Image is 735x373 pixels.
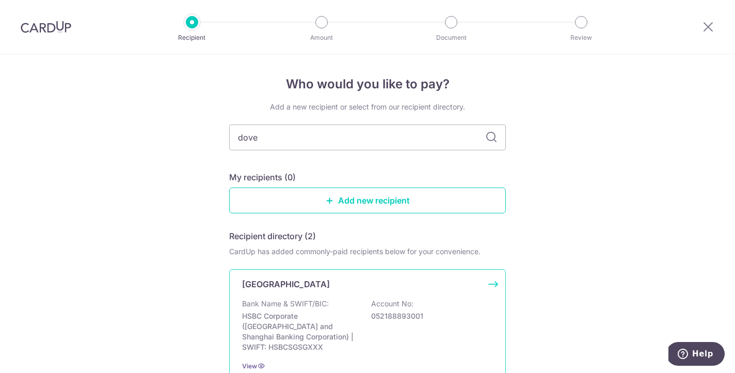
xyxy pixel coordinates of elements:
[371,311,487,321] p: 052188893001
[242,311,358,352] p: HSBC Corporate ([GEOGRAPHIC_DATA] and Shanghai Banking Corporation) | SWIFT: HSBCSGSGXXX
[229,230,316,242] h5: Recipient directory (2)
[413,33,489,43] p: Document
[21,21,71,33] img: CardUp
[154,33,230,43] p: Recipient
[543,33,619,43] p: Review
[668,342,725,368] iframe: Opens a widget where you can find more information
[283,33,360,43] p: Amount
[242,362,257,370] a: View
[229,188,506,213] a: Add new recipient
[371,299,413,309] p: Account No:
[229,246,506,257] div: CardUp has added commonly-paid recipients below for your convenience.
[229,75,506,94] h4: Who would you like to pay?
[229,171,296,183] h5: My recipients (0)
[229,125,506,150] input: Search for any recipient here
[242,278,330,290] p: [GEOGRAPHIC_DATA]
[242,299,329,309] p: Bank Name & SWIFT/BIC:
[229,102,506,112] div: Add a new recipient or select from our recipient directory.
